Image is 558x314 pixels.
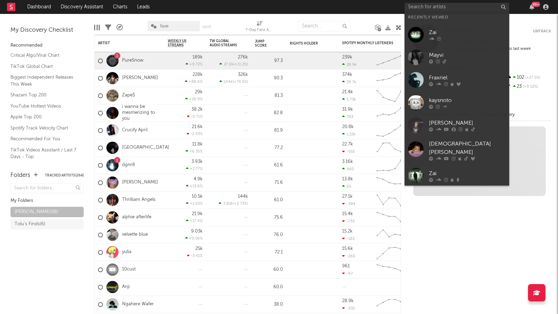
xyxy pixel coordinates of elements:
[98,41,150,45] div: Artist
[10,63,77,70] a: TikTok Global Chart
[255,126,283,135] div: 81.9
[524,76,540,80] span: +27.5 %
[405,164,509,187] a: Zai
[429,29,506,37] div: Zai
[342,212,353,216] div: 15.4k
[192,212,203,216] div: 21.9k
[255,144,283,152] div: 77.2
[234,80,247,84] span: +79.5 %
[10,183,84,193] input: Search for folders...
[10,124,77,132] a: Spotify Track Velocity Chart
[122,284,130,290] a: Anji
[342,72,352,77] div: 374k
[122,75,158,81] a: [PERSON_NAME]
[255,283,283,291] div: 60.0
[45,174,84,177] button: Tracked Artists(264)
[342,246,353,251] div: 15.6k
[105,17,111,38] div: Filters
[342,90,353,94] div: 21.4k
[342,194,353,199] div: 27.1k
[10,219,84,229] a: Tolu's Finds(6)
[186,201,203,206] div: +1.03 %
[186,166,203,171] div: +2.77 %
[122,232,148,238] a: velvette blue
[342,125,354,129] div: 20.8k
[429,74,506,82] div: Fraxriel
[10,135,77,143] a: Recommended For You
[10,197,84,205] div: My Folders
[342,299,354,303] div: 28.9k
[255,266,283,274] div: 60.0
[342,184,351,189] div: 65
[342,229,353,234] div: 15.2k
[122,180,158,186] a: [PERSON_NAME]
[255,300,283,309] div: 38.0
[290,41,325,46] div: Rights Holder
[255,161,283,170] div: 61.6
[219,62,248,66] div: ( )
[10,113,77,121] a: Apple Top 200
[374,70,405,87] svg: Chart title
[255,109,283,117] div: 82.8
[122,197,156,203] a: Thrilliam Angels
[15,208,58,216] div: [PERSON_NAME] ( 16 )
[374,122,405,139] svg: Chart title
[224,80,233,84] span: 144k
[405,136,509,164] a: [DEMOGRAPHIC_DATA][PERSON_NAME]
[15,220,45,228] div: Tolu's Finds ( 6 )
[122,249,131,255] a: yulia
[235,63,247,66] span: +11.2 %
[255,92,283,100] div: 81.3
[374,52,405,70] svg: Chart title
[374,87,405,104] svg: Chart title
[10,102,77,110] a: YouTube Hottest Videos
[429,170,506,178] div: Zai
[342,97,356,102] div: 5.73k
[522,85,538,89] span: +9.52 %
[429,119,506,127] div: [PERSON_NAME]
[429,51,506,60] div: Mayvi
[246,17,273,38] div: 7-Day Fans Added (7-Day Fans Added)
[234,202,247,206] span: +2.73 %
[10,41,84,50] div: Recommended
[342,236,355,241] div: -182
[298,21,350,31] input: Search...
[10,146,77,160] a: TikTok Videos Assistant / Last 7 Days - Top
[238,194,248,199] div: 144k
[94,17,100,38] div: Edit Columns
[255,74,283,83] div: 90.3
[342,306,355,311] div: -932
[185,79,203,84] div: +88.6 %
[342,115,353,119] div: 783
[342,132,356,136] div: 1.22k
[195,90,203,94] div: 29k
[122,58,143,64] a: PureSnow
[505,73,551,82] div: 102
[255,248,283,257] div: 72.1
[255,196,283,204] div: 61.0
[255,213,283,222] div: 75.6
[342,264,350,268] div: 961
[122,301,154,307] a: Ngahere Wafer
[191,159,203,164] div: 3.93k
[374,157,405,174] svg: Chart title
[122,214,151,220] a: alphie afterlife
[191,229,203,234] div: 9.03k
[122,104,161,122] a: i wanna be mesmerizing to you
[342,177,353,181] div: 13.8k
[186,184,203,188] div: +13.6 %
[374,139,405,157] svg: Chart title
[187,253,203,258] div: -3.41 %
[405,23,509,46] a: Zai
[122,93,135,99] a: Zape$
[374,261,405,278] svg: Chart title
[342,107,353,112] div: 31.9k
[192,194,203,199] div: 10.5k
[374,191,405,209] svg: Chart title
[10,91,77,99] a: Shazam Top 200
[255,57,283,65] div: 97.3
[342,41,394,45] div: Spotify Monthly Listeners
[374,296,405,313] svg: Chart title
[187,132,203,136] div: -2.43 %
[191,107,203,112] div: 38.2k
